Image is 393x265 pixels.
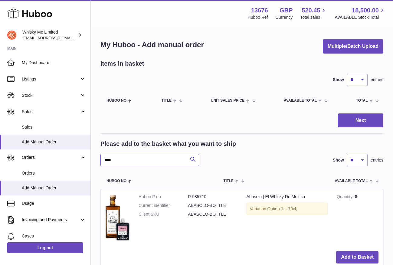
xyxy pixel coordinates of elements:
[22,201,86,206] span: Usage
[242,189,332,247] td: Abasolo | El Whisky De Mexico
[100,40,204,50] h1: My Huboo - Add manual order
[300,15,327,20] span: Total sales
[22,60,86,66] span: My Dashboard
[22,233,86,239] span: Cases
[284,99,317,103] span: AVAILABLE Total
[22,76,80,82] span: Listings
[247,203,328,215] div: Variation:
[139,194,188,200] dt: Huboo P no
[22,139,86,145] span: Add Manual Order
[371,77,383,83] span: entries
[323,39,383,54] button: Multiple/Batch Upload
[22,124,86,130] span: Sales
[300,6,327,20] a: 520.45 Total sales
[188,194,237,200] dd: P-985710
[267,206,297,211] span: Option 1 = 70cl;
[337,194,355,201] strong: Quantity
[100,60,144,68] h2: Items in basket
[162,99,172,103] span: Title
[7,31,16,40] img: orders@whiskyshop.com
[248,15,268,20] div: Huboo Ref
[251,6,268,15] strong: 13676
[332,189,383,247] td: 8
[188,203,237,208] dd: ABASOLO-BOTTLE
[224,179,234,183] span: Title
[280,6,293,15] strong: GBP
[188,211,237,217] dd: ABASOLO-BOTTLE
[106,99,126,103] span: Huboo no
[302,6,320,15] span: 520.45
[333,77,344,83] label: Show
[22,93,80,98] span: Stock
[7,242,83,253] a: Log out
[22,29,77,41] div: Whisky Me Limited
[352,6,379,15] span: 18,500.00
[356,99,368,103] span: Total
[105,194,129,240] img: Abasolo | El Whisky De Mexico
[333,157,344,163] label: Show
[276,15,293,20] div: Currency
[22,155,80,160] span: Orders
[336,251,378,263] button: Add to Basket
[335,179,368,183] span: AVAILABLE Total
[338,113,383,128] button: Next
[335,15,386,20] span: AVAILABLE Stock Total
[22,185,86,191] span: Add Manual Order
[371,157,383,163] span: entries
[106,179,126,183] span: Huboo no
[211,99,244,103] span: Unit Sales Price
[22,170,86,176] span: Orders
[22,35,89,40] span: [EMAIL_ADDRESS][DOMAIN_NAME]
[22,217,80,223] span: Invoicing and Payments
[22,109,80,115] span: Sales
[139,211,188,217] dt: Client SKU
[100,140,236,148] h2: Please add to the basket what you want to ship
[335,6,386,20] a: 18,500.00 AVAILABLE Stock Total
[139,203,188,208] dt: Current identifier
